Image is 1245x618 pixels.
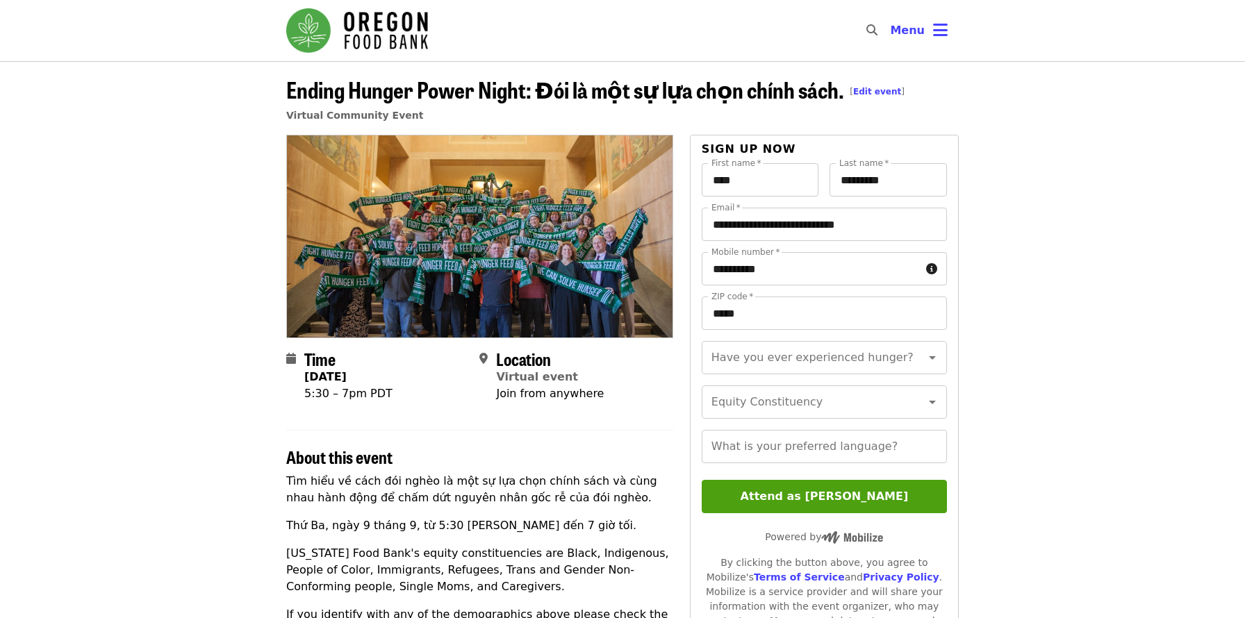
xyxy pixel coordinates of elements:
a: Privacy Policy [863,571,939,583]
input: Last name [830,163,947,197]
input: What is your preferred language? [702,430,947,463]
a: Edit event [853,87,901,97]
label: Mobile number [711,248,780,256]
input: Mobile number [702,252,921,285]
label: Last name [839,159,889,167]
input: ZIP code [702,297,947,330]
i: circle-info icon [926,262,937,276]
p: Tìm hiểu về cách đói nghèo là một sự lựa chọn chính sách và cùng nhau hành động để chấm dứt nguyê... [286,473,673,506]
span: Join from anywhere [496,387,604,400]
i: bars icon [933,20,948,40]
span: Sign up now [702,142,796,156]
label: First name [711,159,761,167]
p: [US_STATE] Food Bank's equity constituencies are Black, Indigenous, People of Color, Immigrants, ... [286,545,673,595]
input: Email [702,208,947,241]
i: map-marker-alt icon [479,352,488,365]
img: Powered by Mobilize [821,531,883,544]
button: Attend as [PERSON_NAME] [702,480,947,513]
button: Open [923,348,942,367]
label: Email [711,203,741,212]
span: About this event [286,444,393,469]
i: search icon [866,24,877,37]
input: First name [702,163,819,197]
a: Virtual Community Event [286,110,423,121]
button: Toggle account menu [879,14,959,47]
label: ZIP code [711,292,753,301]
img: Oregon Food Bank - Home [286,8,428,53]
a: Virtual event [496,370,578,383]
span: Time [304,346,336,371]
strong: [DATE] [304,370,347,383]
span: Location [496,346,551,371]
span: Menu [890,24,925,37]
span: [ ] [850,87,905,97]
div: 5:30 – 7pm PDT [304,385,393,402]
a: Terms of Service [754,571,845,583]
button: Open [923,392,942,412]
span: Ending Hunger Power Night: Đói là một sự lựa chọn chính sách. [286,73,905,106]
img: Ending Hunger Power Night: Đói là một sự lựa chọn chính sách. organized by Oregon Food Bank [287,135,673,337]
span: Powered by [765,531,883,542]
p: Thứ Ba, ngày 9 tháng 9, từ 5:30 [PERSON_NAME] đến 7 giờ tối. [286,517,673,534]
i: calendar icon [286,352,296,365]
input: Search [886,14,897,47]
